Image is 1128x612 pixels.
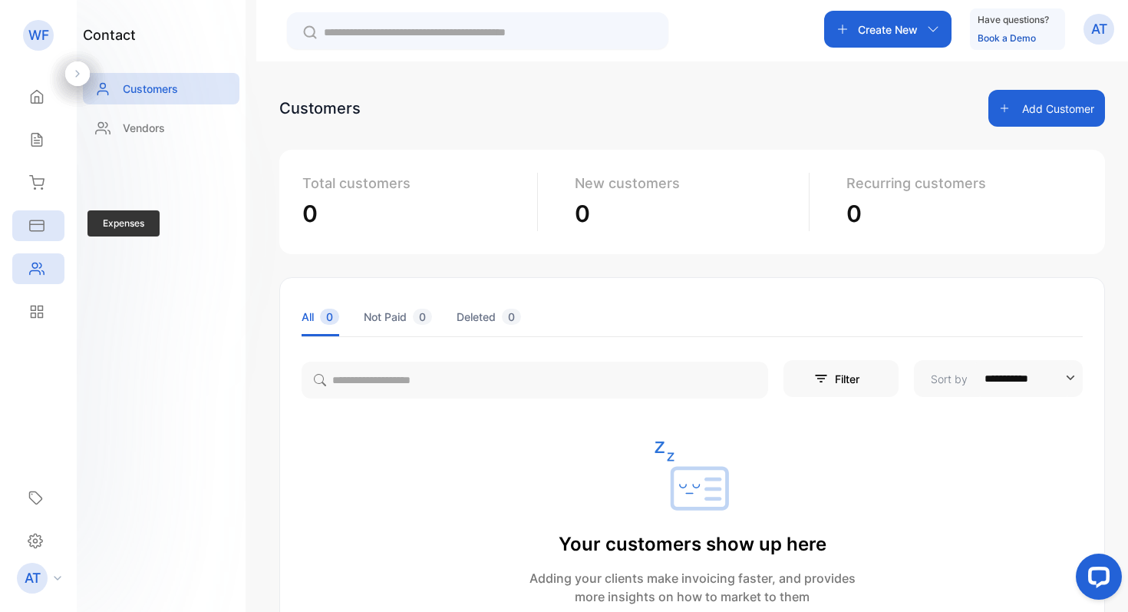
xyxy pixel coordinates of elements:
[575,197,797,231] p: 0
[83,112,239,144] a: Vendors
[320,309,339,325] span: 0
[978,12,1049,28] p: Have questions?
[302,197,525,231] p: 0
[123,120,165,136] p: Vendors
[654,442,731,518] img: empty state
[279,97,361,120] div: Customers
[575,173,797,194] p: New customers
[364,297,432,336] li: Not Paid
[529,569,856,606] p: Adding your clients make invoicing faster, and provides more insights on how to market to them
[988,90,1105,127] button: Add Customer
[824,11,952,48] button: Create New
[28,25,49,45] p: WF
[83,25,136,45] h1: contact
[25,568,41,588] p: AT
[914,360,1083,397] button: Sort by
[978,32,1036,44] a: Book a Demo
[502,309,521,325] span: 0
[302,297,339,336] li: All
[302,173,525,194] p: Total customers
[846,173,1070,194] p: Recurring customers
[858,22,918,38] p: Create New
[457,297,521,336] li: Deleted
[83,73,239,104] a: Customers
[87,210,160,237] span: Expenses
[1083,11,1114,48] button: AT
[931,371,968,387] p: Sort by
[413,309,432,325] span: 0
[529,531,856,558] p: Your customers show up here
[1064,547,1128,612] iframe: LiveChat chat widget
[1091,19,1107,39] p: AT
[123,81,178,97] p: Customers
[846,197,1070,231] p: 0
